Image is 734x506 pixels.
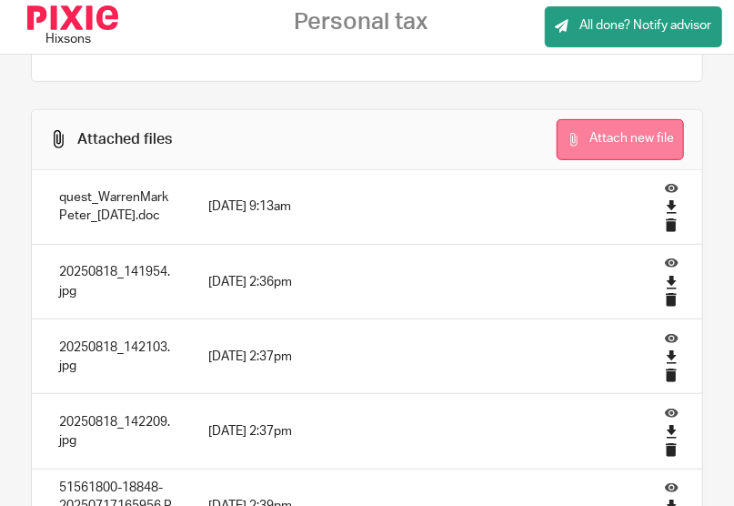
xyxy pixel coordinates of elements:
p: [DATE] 2:37pm [208,422,638,440]
div: Attached files [77,130,172,149]
h2: Personal tax [294,8,427,36]
span: All done? Notify advisor [580,19,712,32]
p: 20250818_142209.jpg [59,413,172,450]
p: quest_WarrenMarkPeter_[DATE].doc [59,188,172,226]
div: Hixsons [45,30,91,48]
p: 20250818_142103.jpg [59,339,172,376]
div: Hixsons [27,5,177,48]
p: [DATE] 9:13am [208,197,638,216]
a: Download [665,197,679,216]
a: Download [665,348,679,366]
button: Attach new file [557,119,684,160]
a: Download [665,422,679,440]
a: Download [665,273,679,291]
p: 20250818_141954.jpg [59,263,172,300]
p: [DATE] 2:36pm [208,273,638,291]
p: [DATE] 2:37pm [208,348,638,366]
a: All done? Notify advisor [545,6,722,47]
